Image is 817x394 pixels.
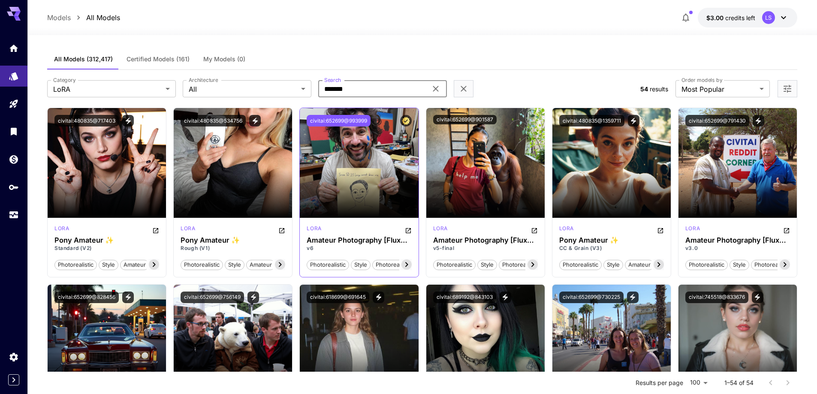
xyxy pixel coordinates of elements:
div: FLUX.1 D [433,225,448,235]
span: photorealism [373,261,413,269]
button: Certified Model – Vetted for best performance and includes a commercial license. [400,115,412,126]
h3: Pony Amateur ✨ [54,236,159,244]
button: civitai:652699@993999 [307,115,371,126]
span: style [351,261,370,269]
button: photorealistic [307,259,349,270]
button: Expand sidebar [8,374,19,385]
button: Clear filters (2) [458,84,469,94]
p: lora [685,225,700,232]
div: Models [9,71,19,81]
a: All Models [86,12,120,23]
p: v3.0 [685,244,790,252]
button: photorealism [751,259,792,270]
button: amateur [246,259,275,270]
button: civitai:652699@901587 [433,115,497,124]
h3: Amateur Photography [Flux Dev] [685,236,790,244]
div: Pony [54,225,69,235]
button: civitai:618699@691645 [307,292,369,303]
button: civitai:652699@730225 [559,292,624,303]
button: Open in CivitAI [405,225,412,235]
a: Models [47,12,71,23]
span: photorealistic [181,261,223,269]
p: Results per page [636,379,683,387]
p: 1–54 of 54 [724,379,754,387]
button: View trigger words [752,292,763,303]
button: style [99,259,118,270]
div: Usage [9,210,19,220]
button: civitai:652699@791430 [685,115,749,126]
p: lora [181,225,195,232]
div: Home [9,43,19,54]
span: All Models (312,417) [54,55,113,63]
button: amateur [625,259,654,270]
button: style [730,259,749,270]
button: View trigger words [753,115,764,126]
span: Certified Models (161) [127,55,190,63]
button: photorealistic [181,259,223,270]
span: photorealistic [560,261,601,269]
p: v6 [307,244,411,252]
div: $2.99983 [706,13,755,22]
div: API Keys [9,182,19,192]
span: style [730,261,749,269]
h3: Pony Amateur ✨ [181,236,285,244]
button: photorealistic [559,259,602,270]
div: Pony [181,225,195,235]
button: View trigger words [628,115,639,126]
span: amateur [247,261,275,269]
label: Search [324,76,341,84]
button: amateur [120,259,149,270]
button: style [225,259,244,270]
span: style [99,261,118,269]
span: results [650,85,668,93]
p: v5-final [433,244,538,252]
h3: Pony Amateur ✨ [559,236,664,244]
span: photorealistic [307,261,349,269]
span: LoRA [53,84,162,94]
span: photorealistic [686,261,727,269]
div: Amateur Photography [Flux Dev] [307,236,411,244]
button: photorealism [372,259,413,270]
span: photorealistic [434,261,475,269]
button: civitai:480835@1359711 [559,115,624,126]
p: lora [559,225,574,232]
span: $3.00 [706,14,725,21]
button: photorealistic [685,259,728,270]
div: Pony [559,225,574,235]
div: 100 [687,376,711,389]
span: style [478,261,497,269]
div: Settings [9,352,19,362]
button: style [603,259,623,270]
button: civitai:689192@843103 [433,292,496,303]
button: Open in CivitAI [531,225,538,235]
span: 54 [640,85,648,93]
button: View trigger words [122,292,134,303]
button: civitai:745518@833676 [685,292,748,303]
span: photorealism [499,261,540,269]
div: Wallet [9,154,19,165]
div: LS [762,11,775,24]
span: style [225,261,244,269]
span: amateur [121,261,149,269]
button: photorealistic [433,259,476,270]
span: style [604,261,623,269]
div: Playground [9,99,19,109]
button: View trigger words [249,115,261,126]
button: $2.99983LS [698,8,797,27]
span: Most Popular [681,84,756,94]
button: photorealism [499,259,540,270]
div: Amateur Photography [Flux Dev] [433,236,538,244]
span: credits left [725,14,755,21]
button: photorealistic [54,259,97,270]
button: Open more filters [782,84,793,94]
div: Library [9,126,19,137]
button: civitai:652699@756149 [181,292,244,303]
span: photorealism [751,261,792,269]
label: Order models by [681,76,722,84]
button: civitai:480835@717403 [54,115,119,126]
p: lora [433,225,448,232]
button: View trigger words [247,292,259,303]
